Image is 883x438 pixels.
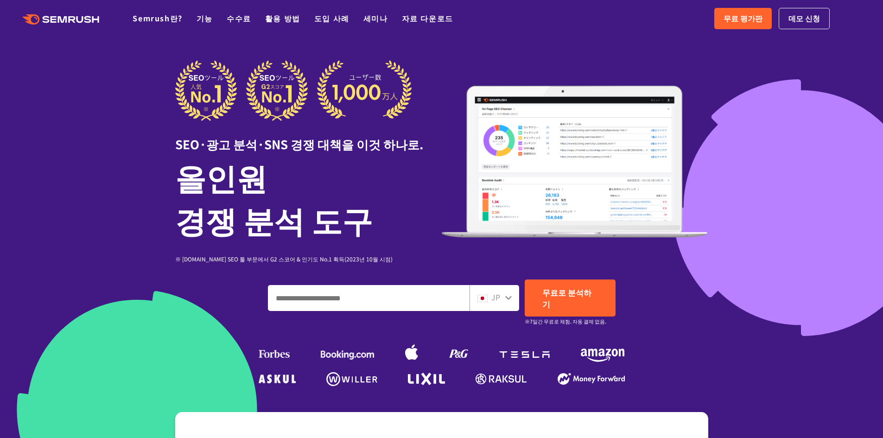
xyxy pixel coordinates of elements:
[175,197,373,241] font: 경쟁 분석 도구
[175,255,393,263] font: ※ [DOMAIN_NAME] SEO 툴 부문에서 G2 스코어 & 인기도 No.1 획득(2023년 10월 시점)
[724,13,762,24] font: 무료 평가판
[268,286,469,311] input: 도메인, 키워드 또는 URL을 입력하세요.
[491,292,500,303] font: JP
[363,13,388,24] a: 세미나
[175,135,423,152] font: SEO·광고 분석·SNS 경쟁 대책을 이것 하나로.
[227,13,251,24] a: 수수료
[197,13,213,24] a: 기능
[788,13,820,24] font: 데모 신청
[779,8,830,29] a: 데모 신청
[525,279,616,317] a: 무료로 분석하기
[525,317,606,325] font: ※7일간 무료로 체험. 자동 결제 없음.
[133,13,182,24] a: Semrush란?
[265,13,300,24] a: 활용 방법
[314,13,349,24] a: 도입 사례
[175,154,267,199] font: 올인원
[714,8,772,29] a: 무료 평가판
[402,13,453,24] a: 자료 다운로드
[542,286,591,310] font: 무료로 분석하기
